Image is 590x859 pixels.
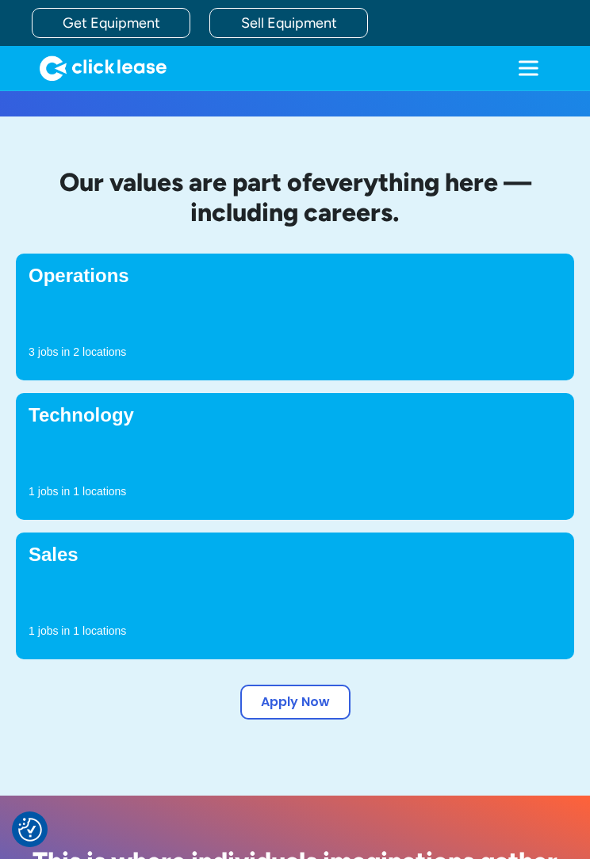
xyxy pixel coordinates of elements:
p: locations [82,344,126,360]
p: 1 [73,623,79,639]
h2: Our values are part of [16,167,574,228]
p: 1 [73,483,79,499]
a: Apply Now [240,685,351,720]
button: Consent Preferences [18,818,42,842]
p: 3 [29,344,35,360]
a: Sell Equipment [209,8,368,38]
img: Clicklease logo [40,55,167,81]
p: 1 [29,623,35,639]
p: 2 [73,344,79,360]
a: Get Equipment [32,8,190,38]
p: locations [82,623,126,639]
h4: Sales [29,545,561,564]
div: menu [498,46,558,90]
h4: Technology [29,406,561,425]
p: 1 [29,483,35,499]
span: everything here — including careers. [190,167,531,227]
a: home [32,55,167,81]
p: locations [82,483,126,499]
p: jobs in [38,344,70,360]
img: Revisit consent button [18,818,42,842]
h4: Operations [29,266,561,285]
p: jobs in [38,483,70,499]
p: jobs in [38,623,70,639]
